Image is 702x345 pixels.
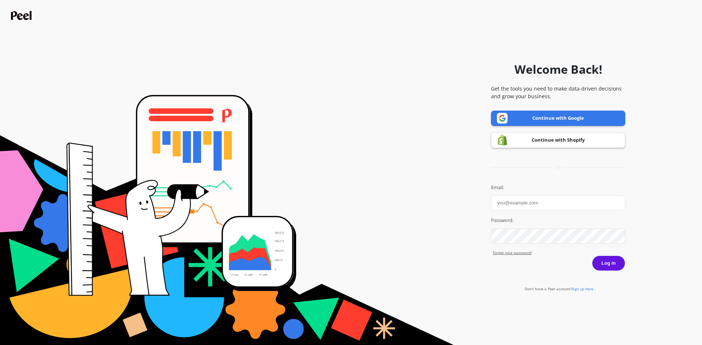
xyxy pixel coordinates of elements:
div: or [491,165,625,170]
h1: Welcome Back! [514,61,602,78]
button: Log in [592,256,625,271]
a: Don't have a Peel account?Sign up here [525,286,593,291]
a: Continue with Google [491,111,625,126]
label: Password: [491,217,625,224]
label: Email: [491,184,625,191]
img: Google logo [497,113,508,124]
a: Forgot yout password? [493,250,625,256]
a: Continue with Shopify [491,133,625,148]
input: you@example.com [491,195,625,210]
img: Shopify logo [497,134,508,146]
span: Sign up here [572,286,593,291]
img: Peel [11,11,34,20]
p: Get the tools you need to make data-driven decisions and grow your business. [491,85,625,100]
